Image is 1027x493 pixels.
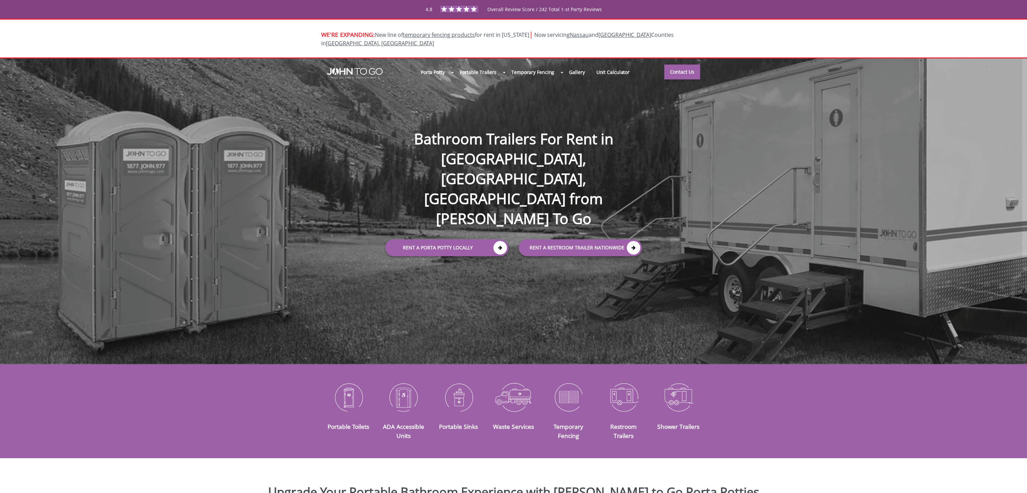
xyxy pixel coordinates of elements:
span: WE'RE EXPANDING: [321,30,375,39]
a: [GEOGRAPHIC_DATA] [598,31,651,39]
a: ADA Accessible Units [383,422,424,439]
a: Unit Calculator [591,65,636,79]
a: Porta Potty [415,65,451,79]
img: ADA-Accessible-Units-icon_N.png [381,379,426,415]
a: rent a RESTROOM TRAILER Nationwide [519,239,642,256]
a: [GEOGRAPHIC_DATA], [GEOGRAPHIC_DATA] [326,40,434,47]
a: Rent a Porta Potty Locally [385,239,509,256]
a: Gallery [563,65,590,79]
span: Overall Review Score / 242 Total 1-st Party Reviews [487,6,602,26]
img: JOHN to go [327,68,383,79]
img: Portable-Sinks-icon_N.png [436,379,481,415]
span: Now servicing and Counties in [321,31,674,47]
a: Portable Sinks [439,422,478,430]
a: Shower Trailers [657,422,699,430]
a: Temporary Fencing [506,65,560,79]
a: Restroom Trailers [610,422,637,439]
span: 4.8 [426,6,432,13]
a: Waste Services [493,422,534,430]
a: Contact Us [664,65,700,79]
h1: Bathroom Trailers For Rent in [GEOGRAPHIC_DATA], [GEOGRAPHIC_DATA], [GEOGRAPHIC_DATA] from [PERSO... [379,107,649,228]
a: Nassau [570,31,589,39]
img: Restroom-Trailers-icon_N.png [601,379,646,415]
img: Shower-Trailers-icon_N.png [656,379,701,415]
a: Portable Toilets [328,422,369,430]
img: Temporary-Fencing-cion_N.png [546,379,591,415]
img: Waste-Services-icon_N.png [491,379,536,415]
a: Portable Trailers [454,65,502,79]
span: | [529,30,533,39]
img: Portable-Toilets-icon_N.png [326,379,371,415]
span: New line of for rent in [US_STATE] [321,31,674,47]
a: temporary fencing products [403,31,475,39]
a: Temporary Fencing [554,422,583,439]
